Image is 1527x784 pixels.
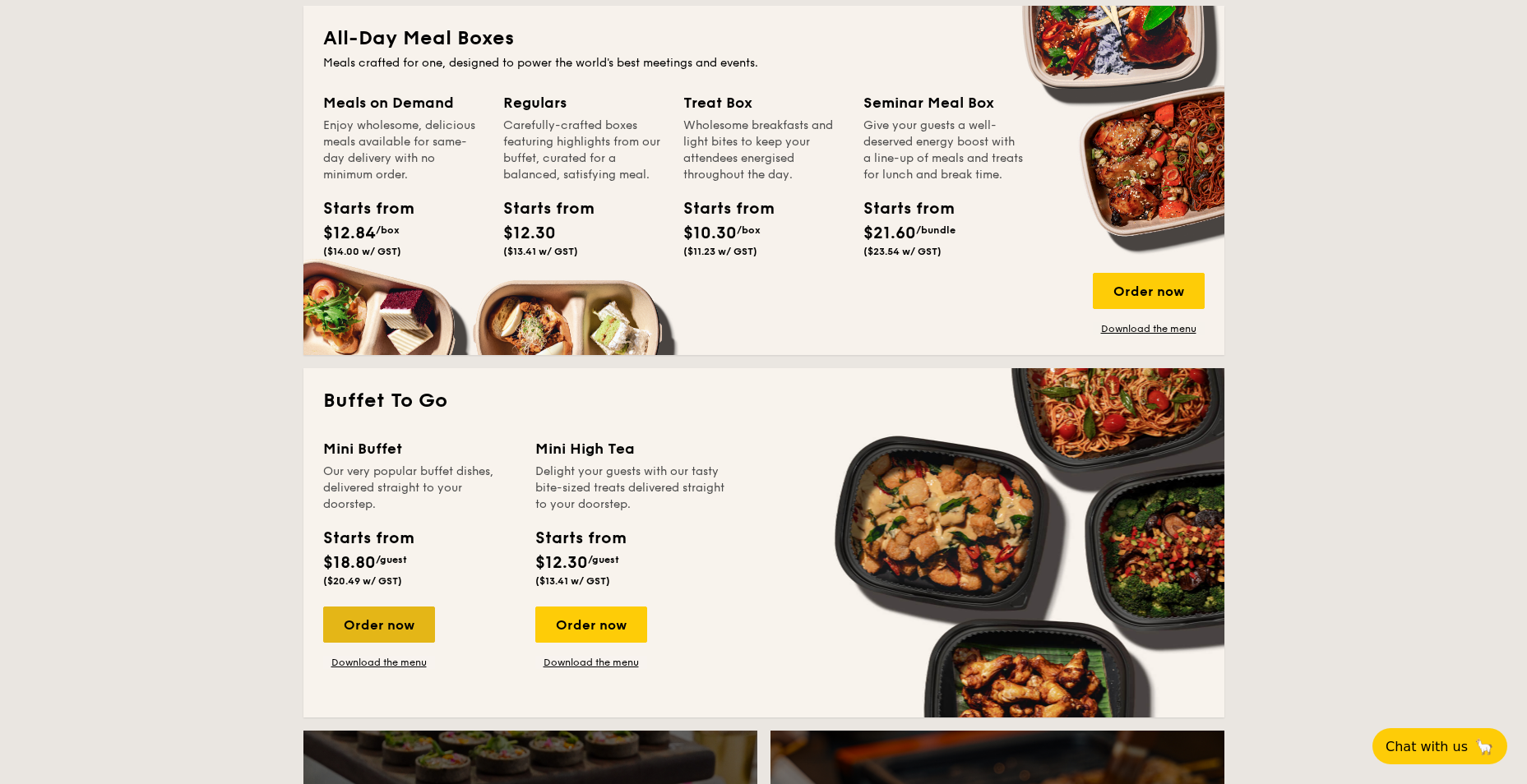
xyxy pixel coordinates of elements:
span: /box [737,224,761,236]
button: Chat with us🦙 [1372,728,1507,764]
div: Starts from [863,196,937,221]
span: $21.60 [863,224,916,243]
div: Mini High Tea [535,437,728,460]
a: Download the menu [323,656,435,669]
span: 🦙 [1474,737,1494,756]
div: Give your guests a well-deserved energy boost with a line-up of meals and treats for lunch and br... [863,118,1024,183]
div: Treat Box [683,91,844,114]
span: ($13.41 w/ GST) [535,575,610,587]
h2: Buffet To Go [323,388,1205,414]
div: Starts from [535,526,625,551]
span: ($14.00 w/ GST) [323,246,401,257]
span: $18.80 [323,553,376,573]
div: Enjoy wholesome, delicious meals available for same-day delivery with no minimum order. [323,118,484,183]
div: Meals crafted for one, designed to power the world's best meetings and events. [323,55,1205,71]
div: Carefully-crafted boxes featuring highlights from our buffet, curated for a balanced, satisfying ... [503,118,664,183]
div: Delight your guests with our tasty bite-sized treats delivered straight to your doorstep. [535,463,728,513]
div: Starts from [323,526,413,551]
span: $12.30 [503,224,556,243]
span: $12.30 [535,553,588,573]
span: /guest [376,554,407,565]
span: Chat with us [1386,739,1468,754]
span: ($13.41 w/ GST) [503,246,578,257]
div: Starts from [323,196,397,221]
div: Order now [1093,273,1205,309]
span: $10.30 [683,224,737,243]
div: Order now [535,606,647,643]
span: /bundle [916,224,956,236]
div: Starts from [683,196,757,221]
div: Meals on Demand [323,91,484,114]
div: Seminar Meal Box [863,91,1024,114]
span: $12.84 [323,224,376,243]
span: ($20.49 w/ GST) [323,575,402,587]
span: ($11.23 w/ GST) [683,246,757,257]
a: Download the menu [535,656,647,669]
div: Starts from [503,196,577,221]
h2: All-Day Meal Boxes [323,25,1205,52]
span: /guest [588,554,619,565]
div: Wholesome breakfasts and light bites to keep your attendees energised throughout the day. [683,118,844,183]
div: Mini Buffet [323,437,516,460]
div: Order now [323,606,435,643]
div: Regulars [503,91,664,114]
span: ($23.54 w/ GST) [863,246,942,257]
span: /box [376,224,400,236]
a: Download the menu [1093,322,1205,335]
div: Our very popular buffet dishes, delivered straight to your doorstep. [323,463,516,513]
